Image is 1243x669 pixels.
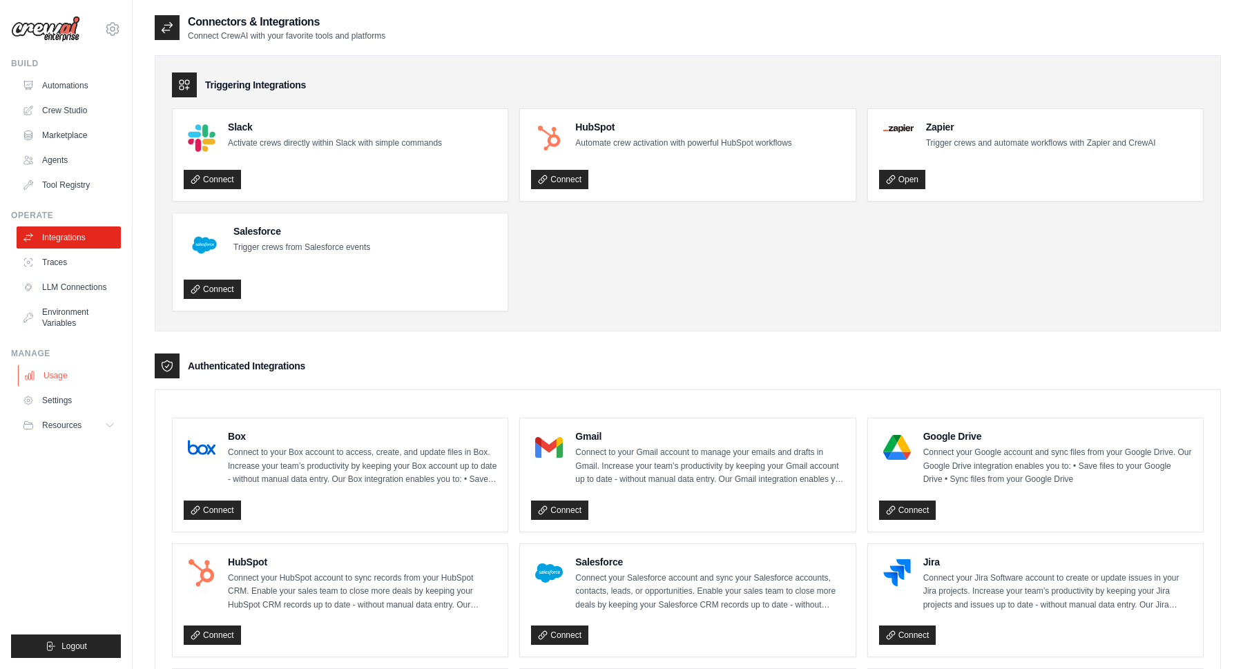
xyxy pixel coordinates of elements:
a: Connect [184,280,241,299]
div: Build [11,58,121,69]
a: Automations [17,75,121,97]
a: Connect [184,170,241,189]
a: Connect [184,626,241,645]
a: Connect [531,626,588,645]
a: Environment Variables [17,301,121,334]
a: Usage [18,365,122,387]
a: Integrations [17,226,121,249]
a: Connect [531,170,588,189]
h3: Authenticated Integrations [188,359,305,373]
p: Connect to your Box account to access, create, and update files in Box. Increase your team’s prod... [228,446,497,487]
a: Connect [879,501,936,520]
img: Salesforce Logo [535,559,563,587]
p: Connect your Jira Software account to create or update issues in your Jira projects. Increase you... [923,572,1192,612]
h4: HubSpot [575,120,791,134]
h4: Jira [923,555,1192,569]
img: Jira Logo [883,559,911,587]
h4: Slack [228,120,442,134]
button: Logout [11,634,121,658]
h4: Zapier [926,120,1156,134]
h4: Salesforce [233,224,370,238]
a: Crew Studio [17,99,121,122]
a: LLM Connections [17,276,121,298]
a: Open [879,170,925,189]
p: Connect your Salesforce account and sync your Salesforce accounts, contacts, leads, or opportunit... [575,572,844,612]
img: Logo [11,16,80,42]
h3: Triggering Integrations [205,78,306,92]
p: Automate crew activation with powerful HubSpot workflows [575,137,791,151]
a: Connect [184,501,241,520]
p: Trigger crews and automate workflows with Zapier and CrewAI [926,137,1156,151]
a: Agents [17,149,121,171]
button: Resources [17,414,121,436]
img: Zapier Logo [883,124,914,133]
img: HubSpot Logo [535,124,563,152]
h4: Gmail [575,429,844,443]
a: Connect [531,501,588,520]
a: Tool Registry [17,174,121,196]
h4: HubSpot [228,555,497,569]
h4: Salesforce [575,555,844,569]
p: Connect your HubSpot account to sync records from your HubSpot CRM. Enable your sales team to clo... [228,572,497,612]
img: Box Logo [188,434,215,461]
p: Activate crews directly within Slack with simple commands [228,137,442,151]
img: Slack Logo [188,124,215,152]
img: HubSpot Logo [188,559,215,587]
div: Manage [11,348,121,359]
span: Resources [42,420,81,431]
p: Connect your Google account and sync files from your Google Drive. Our Google Drive integration e... [923,446,1192,487]
p: Connect to your Gmail account to manage your emails and drafts in Gmail. Increase your team’s pro... [575,446,844,487]
a: Connect [879,626,936,645]
img: Salesforce Logo [188,229,221,262]
span: Logout [61,641,87,652]
img: Google Drive Logo [883,434,911,461]
p: Trigger crews from Salesforce events [233,241,370,255]
h4: Box [228,429,497,443]
a: Marketplace [17,124,121,146]
div: Operate [11,210,121,221]
p: Connect CrewAI with your favorite tools and platforms [188,30,385,41]
a: Settings [17,389,121,411]
img: Gmail Logo [535,434,563,461]
h2: Connectors & Integrations [188,14,385,30]
a: Traces [17,251,121,273]
h4: Google Drive [923,429,1192,443]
